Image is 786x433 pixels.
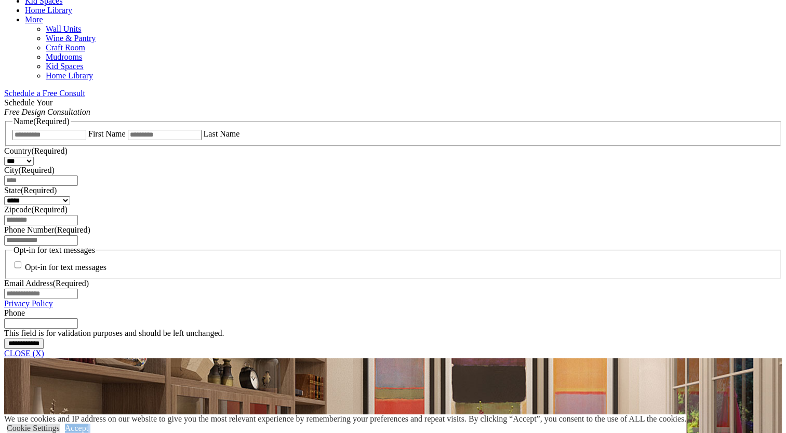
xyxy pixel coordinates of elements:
em: Free Design Consultation [4,107,90,116]
label: City [4,166,55,174]
label: Country [4,146,68,155]
label: Zipcode [4,205,68,214]
label: Phone [4,308,25,317]
span: (Required) [31,146,67,155]
span: (Required) [19,166,55,174]
label: Opt-in for text messages [25,263,106,272]
a: Mudrooms [46,52,82,61]
label: Phone Number [4,225,90,234]
a: CLOSE (X) [4,349,44,358]
a: Wall Units [46,24,81,33]
span: (Required) [31,205,67,214]
span: (Required) [54,225,90,234]
div: We use cookies and IP address on our website to give you the most relevant experience by remember... [4,414,686,424]
label: State [4,186,57,195]
a: Home Library [46,71,93,80]
span: (Required) [21,186,57,195]
a: Privacy Policy [4,299,53,308]
a: Kid Spaces [46,62,83,71]
a: Wine & Pantry [46,34,96,43]
a: Schedule a Free Consult (opens a dropdown menu) [4,89,85,98]
a: More menu text will display only on big screen [25,15,43,24]
a: Home Library [25,6,72,15]
label: First Name [88,129,126,138]
span: (Required) [33,117,69,126]
span: Schedule Your [4,98,90,116]
span: (Required) [53,279,89,288]
a: Craft Room [46,43,85,52]
label: Last Name [204,129,240,138]
legend: Name [12,117,71,126]
legend: Opt-in for text messages [12,246,96,255]
label: Email Address [4,279,89,288]
a: Accept [65,424,88,432]
div: This field is for validation purposes and should be left unchanged. [4,329,782,338]
a: Cookie Settings [7,424,60,432]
